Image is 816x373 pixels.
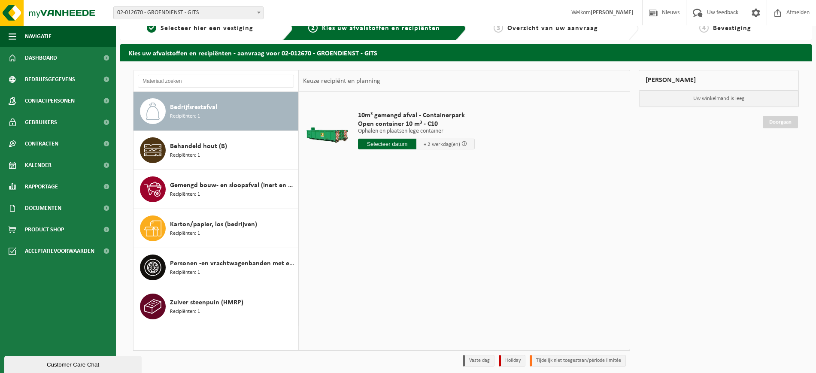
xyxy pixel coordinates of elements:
[322,25,440,32] span: Kies uw afvalstoffen en recipiënten
[358,139,416,149] input: Selecteer datum
[161,25,253,32] span: Selecteer hier een vestiging
[299,70,385,92] div: Keuze recipiënt en planning
[133,287,298,326] button: Zuiver steenpuin (HMRP) Recipiënten: 1
[170,180,296,191] span: Gemengd bouw- en sloopafval (inert en niet inert)
[308,23,318,33] span: 2
[170,230,200,238] span: Recipiënten: 1
[133,248,298,287] button: Personen -en vrachtwagenbanden met en zonder velg Recipiënten: 1
[507,25,598,32] span: Overzicht van uw aanvraag
[463,355,494,367] li: Vaste dag
[639,70,799,91] div: [PERSON_NAME]
[133,170,298,209] button: Gemengd bouw- en sloopafval (inert en niet inert) Recipiënten: 1
[170,297,243,308] span: Zuiver steenpuin (HMRP)
[763,116,798,128] a: Doorgaan
[4,354,143,373] iframe: chat widget
[25,240,94,262] span: Acceptatievoorwaarden
[170,152,200,160] span: Recipiënten: 1
[170,258,296,269] span: Personen -en vrachtwagenbanden met en zonder velg
[133,209,298,248] button: Karton/papier, los (bedrijven) Recipiënten: 1
[25,112,57,133] span: Gebruikers
[120,44,812,61] h2: Kies uw afvalstoffen en recipiënten - aanvraag voor 02-012670 - GROENDIENST - GITS
[639,91,798,107] p: Uw winkelmand is leeg
[124,23,276,33] a: 1Selecteer hier een vestiging
[25,197,61,219] span: Documenten
[591,9,634,16] strong: [PERSON_NAME]
[25,69,75,90] span: Bedrijfsgegevens
[358,111,475,120] span: 10m³ gemengd afval - Containerpark
[170,269,200,277] span: Recipiënten: 1
[133,131,298,170] button: Behandeld hout (B) Recipiënten: 1
[170,308,200,316] span: Recipiënten: 1
[25,176,58,197] span: Rapportage
[358,128,475,134] p: Ophalen en plaatsen lege container
[170,112,200,121] span: Recipiënten: 1
[170,191,200,199] span: Recipiënten: 1
[138,75,294,88] input: Materiaal zoeken
[114,7,263,19] span: 02-012670 - GROENDIENST - GITS
[25,47,57,69] span: Dashboard
[25,133,58,155] span: Contracten
[133,92,298,131] button: Bedrijfsrestafval Recipiënten: 1
[699,23,709,33] span: 4
[170,102,217,112] span: Bedrijfsrestafval
[25,90,75,112] span: Contactpersonen
[713,25,751,32] span: Bevestiging
[358,120,475,128] span: Open container 10 m³ - C10
[170,219,257,230] span: Karton/papier, los (bedrijven)
[170,141,227,152] span: Behandeld hout (B)
[499,355,525,367] li: Holiday
[113,6,264,19] span: 02-012670 - GROENDIENST - GITS
[494,23,503,33] span: 3
[25,26,52,47] span: Navigatie
[147,23,156,33] span: 1
[25,219,64,240] span: Product Shop
[530,355,626,367] li: Tijdelijk niet toegestaan/période limitée
[424,142,460,147] span: + 2 werkdag(en)
[25,155,52,176] span: Kalender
